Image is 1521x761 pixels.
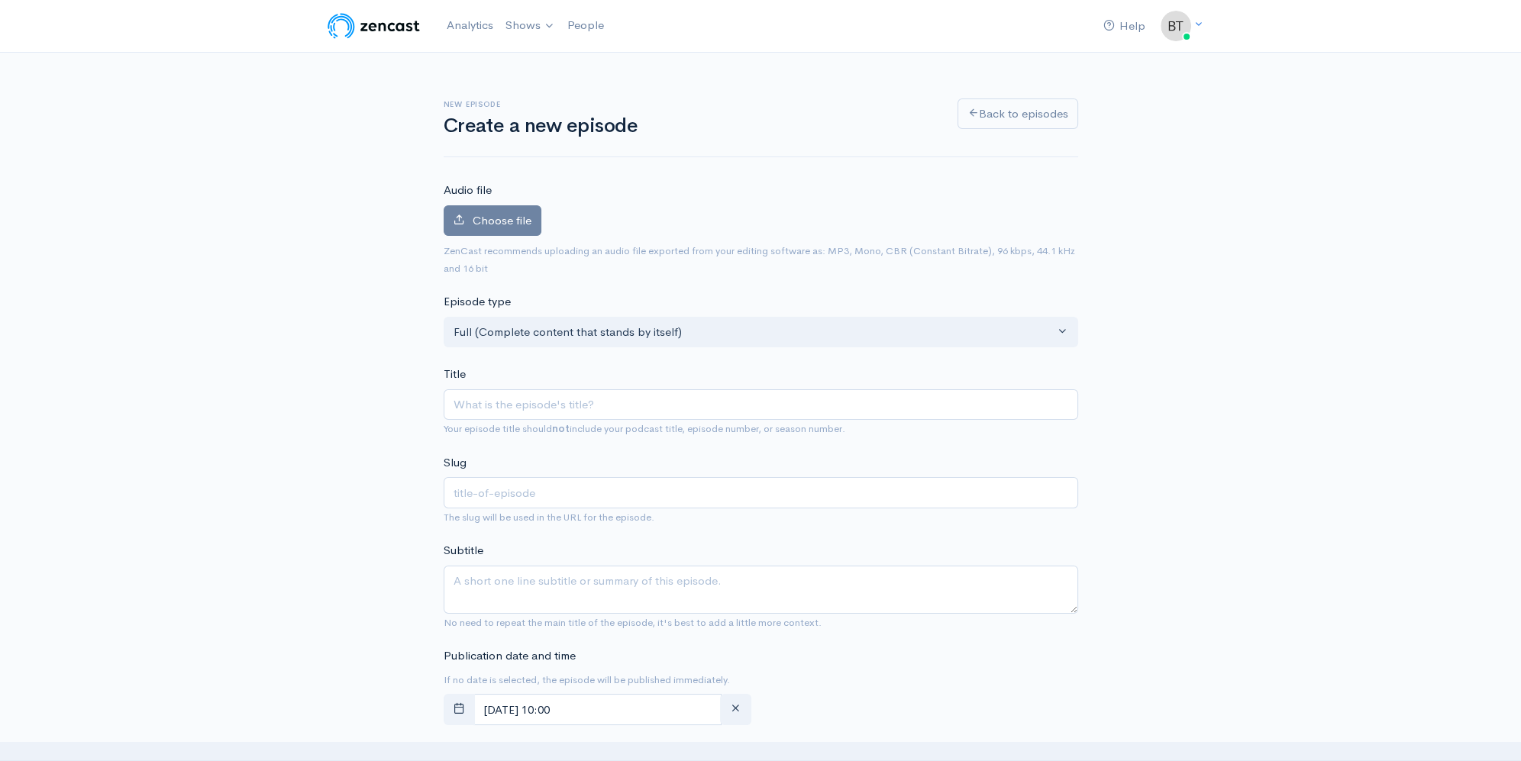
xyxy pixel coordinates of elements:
[444,317,1078,348] button: Full (Complete content that stands by itself)
[444,244,1075,275] small: ZenCast recommends uploading an audio file exported from your editing software as: MP3, Mono, CBR...
[444,454,467,472] label: Slug
[560,9,609,42] a: People
[444,422,845,435] small: Your episode title should include your podcast title, episode number, or season number.
[552,422,570,435] strong: not
[444,694,475,725] button: toggle
[444,673,730,686] small: If no date is selected, the episode will be published immediately.
[444,647,576,665] label: Publication date and time
[473,213,531,227] span: Choose file
[444,100,939,108] h6: New episode
[444,182,492,199] label: Audio file
[444,293,511,311] label: Episode type
[957,98,1078,130] a: Back to episodes
[441,9,499,42] a: Analytics
[444,511,654,524] small: The slug will be used in the URL for the episode.
[444,477,1078,508] input: title-of-episode
[444,115,939,137] h1: Create a new episode
[325,11,422,41] img: ZenCast Logo
[444,389,1078,421] input: What is the episode's title?
[1161,11,1191,41] img: ...
[720,694,751,725] button: clear
[444,366,466,383] label: Title
[499,9,560,43] a: Shows
[444,542,483,559] label: Subtitle
[1097,10,1151,43] a: Help
[444,616,822,629] small: No need to repeat the main title of the episode, it's best to add a little more context.
[454,324,1054,341] div: Full (Complete content that stands by itself)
